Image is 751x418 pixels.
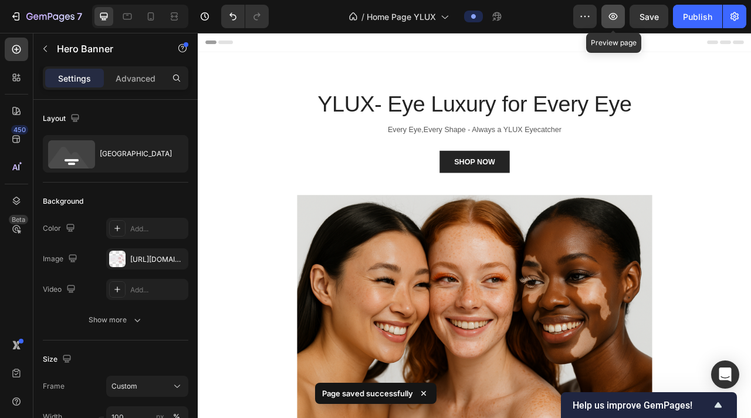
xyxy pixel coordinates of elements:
[43,309,188,331] button: Show more
[100,140,171,167] div: [GEOGRAPHIC_DATA]
[43,221,77,237] div: Color
[43,381,65,392] label: Frame
[130,285,185,295] div: Add...
[89,314,143,326] div: Show more
[683,11,712,23] div: Publish
[43,251,80,267] div: Image
[11,125,28,134] div: 450
[57,42,157,56] p: Hero Banner
[322,387,413,399] p: Page saved successfully
[116,72,155,85] p: Advanced
[43,196,83,207] div: Background
[221,5,269,28] div: Undo/Redo
[573,400,711,411] span: Help us improve GemPages!
[130,224,185,234] div: Add...
[106,376,188,397] button: Custom
[573,398,725,412] button: Show survey - Help us improve GemPages!
[198,33,751,418] iframe: Design area
[126,71,578,110] h2: YLUX- Eye Luxury for Every Eye
[326,157,378,171] p: SHOP Now
[43,111,82,127] div: Layout
[307,150,397,178] button: <p>SHOP Now</p>
[361,11,364,23] span: /
[9,215,28,224] div: Beta
[127,116,577,130] p: Every Eye,Every Shape - Always a YLUX Eyecatcher
[130,254,185,265] div: [URL][DOMAIN_NAME]
[43,352,74,368] div: Size
[367,11,436,23] span: Home Page YLUX
[77,9,82,23] p: 7
[711,360,739,389] div: Open Intercom Messenger
[5,5,87,28] button: 7
[630,5,668,28] button: Save
[58,72,91,85] p: Settings
[673,5,722,28] button: Publish
[111,381,137,392] span: Custom
[640,12,659,22] span: Save
[43,282,78,298] div: Video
